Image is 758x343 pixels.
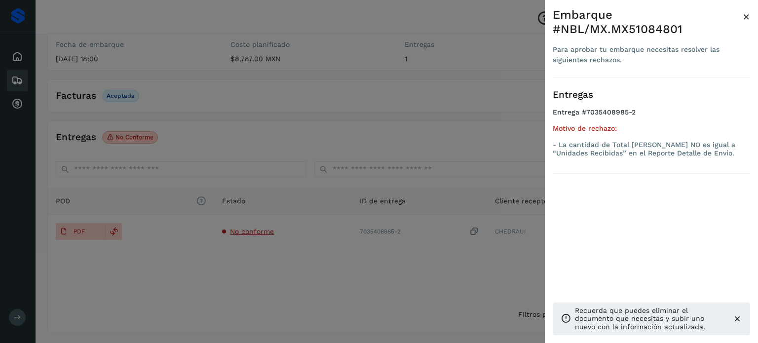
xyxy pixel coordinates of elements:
[553,108,750,124] h4: Entrega #7035408985-2
[743,8,750,26] button: Close
[575,306,724,331] p: Recuerda que puedes eliminar el documento que necesitas y subir uno nuevo con la información actu...
[743,10,750,24] span: ×
[553,141,750,157] p: - La cantidad de Total [PERSON_NAME] NO es igual a “Unidades Recibidas” en el Reporte Detalle de ...
[553,124,750,133] h5: Motivo de rechazo:
[553,44,743,65] div: Para aprobar tu embarque necesitas resolver las siguientes rechazos.
[553,89,750,101] h3: Entregas
[553,8,743,37] div: Embarque #NBL/MX.MX51084801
